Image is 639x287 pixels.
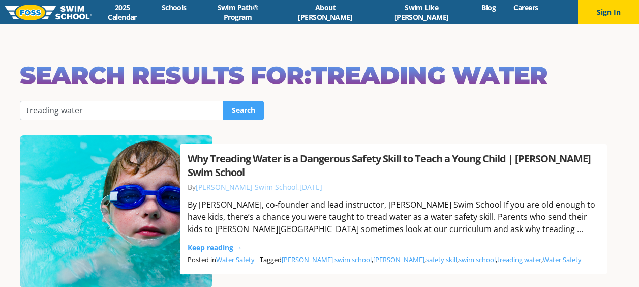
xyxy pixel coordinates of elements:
h1: Search Results for: [20,60,620,91]
a: Why Treading Water is a Dangerous Safety Skill to Teach a Young Child | [PERSON_NAME] Swim School [188,152,591,179]
span: treading water [311,61,547,90]
a: safety skill [426,255,457,264]
a: Swim Path® Program [195,3,280,22]
a: Schools [153,3,195,12]
a: [PERSON_NAME] Swim School [196,182,297,192]
a: treading water [497,255,541,264]
a: About [PERSON_NAME] [280,3,370,22]
div: By [PERSON_NAME], co-founder and lead instructor, [PERSON_NAME] Swim School If you are old enough... [188,198,599,235]
a: 2025 Calendar [92,3,153,22]
span: , [297,182,322,192]
a: Swim Like [PERSON_NAME] [370,3,473,22]
input: Search … [20,101,224,120]
span: Tagged , , , , , [260,255,587,264]
span: By [188,182,297,192]
img: FOSS Swim School Logo [5,5,92,20]
a: swim school [459,255,496,264]
a: Water Safety [216,255,255,264]
a: Keep reading → [188,243,242,252]
span: Posted in [188,255,260,264]
input: Search [223,101,264,120]
a: [PERSON_NAME] swim school [282,255,372,264]
a: Careers [505,3,547,12]
a: [DATE] [299,182,322,192]
a: Water Safety [543,255,582,264]
a: [PERSON_NAME] [373,255,424,264]
a: Blog [473,3,505,12]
